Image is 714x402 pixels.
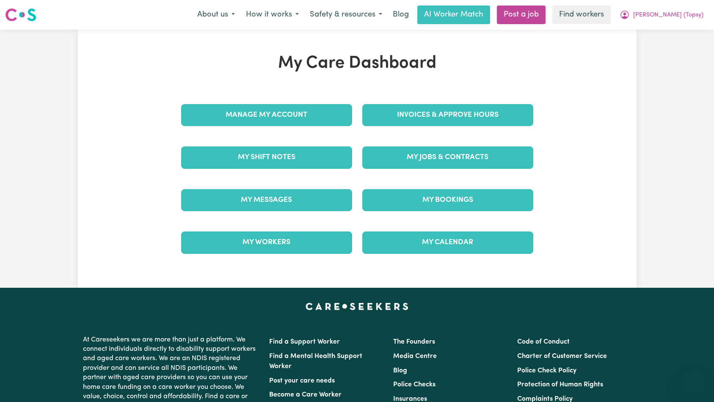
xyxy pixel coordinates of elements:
[680,368,707,395] iframe: Button to launch messaging window
[552,6,611,24] a: Find workers
[517,339,570,345] a: Code of Conduct
[5,7,36,22] img: Careseekers logo
[362,231,533,253] a: My Calendar
[393,353,437,360] a: Media Centre
[393,367,407,374] a: Blog
[181,146,352,168] a: My Shift Notes
[181,231,352,253] a: My Workers
[517,367,576,374] a: Police Check Policy
[417,6,490,24] a: AI Worker Match
[497,6,546,24] a: Post a job
[614,6,709,24] button: My Account
[269,353,362,370] a: Find a Mental Health Support Worker
[269,339,340,345] a: Find a Support Worker
[304,6,388,24] button: Safety & resources
[181,189,352,211] a: My Messages
[362,189,533,211] a: My Bookings
[393,381,436,388] a: Police Checks
[269,377,335,384] a: Post your care needs
[393,339,435,345] a: The Founders
[388,6,414,24] a: Blog
[517,353,607,360] a: Charter of Customer Service
[306,303,408,310] a: Careseekers home page
[240,6,304,24] button: How it works
[633,11,703,20] span: [PERSON_NAME] (Topsy)
[362,146,533,168] a: My Jobs & Contracts
[362,104,533,126] a: Invoices & Approve Hours
[176,53,538,74] h1: My Care Dashboard
[192,6,240,24] button: About us
[181,104,352,126] a: Manage My Account
[5,5,36,25] a: Careseekers logo
[269,391,342,398] a: Become a Care Worker
[517,381,603,388] a: Protection of Human Rights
